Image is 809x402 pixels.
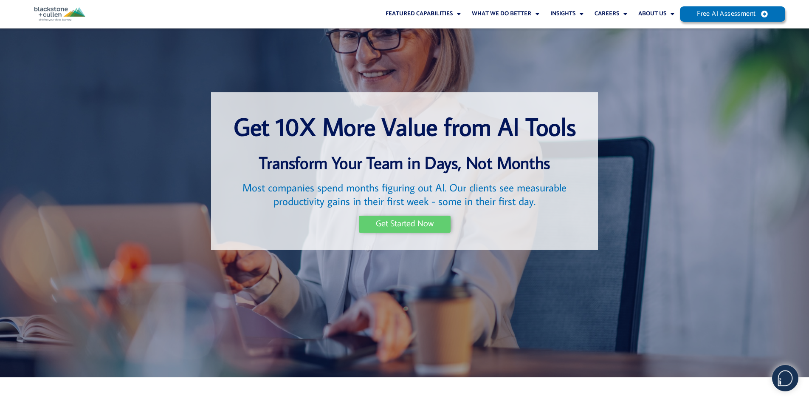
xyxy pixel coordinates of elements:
[228,151,581,174] h2: Transform Your Team in Days, Not Months
[228,109,581,144] h1: Get 10X More Value from AI Tools
[228,181,581,208] h2: Most companies spend months figuring out AI. Our clients see measurable productivity gains in the...
[680,6,785,22] a: Free AI Assessment
[376,220,434,228] span: Get Started Now
[697,11,755,17] span: Free AI Assessment
[772,365,798,391] img: users%2F5SSOSaKfQqXq3cFEnIZRYMEs4ra2%2Fmedia%2Fimages%2F-Bulle%20blanche%20sans%20fond%20%2B%20ma...
[359,216,451,233] a: Get Started Now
